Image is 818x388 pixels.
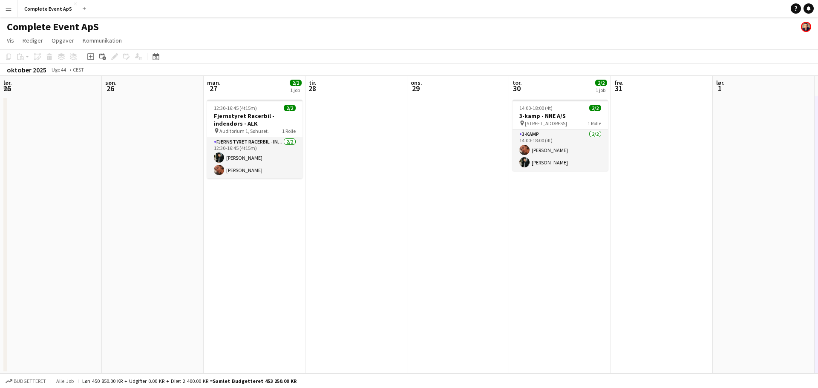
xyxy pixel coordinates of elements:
[19,35,46,46] a: Rediger
[595,80,607,86] span: 2/2
[79,35,125,46] a: Kommunikation
[513,79,522,86] span: tor.
[715,83,725,93] span: 1
[104,83,117,93] span: 26
[2,83,12,93] span: 25
[589,105,601,111] span: 2/2
[513,129,608,171] app-card-role: 3-kamp2/214:00-18:00 (4t)[PERSON_NAME][PERSON_NAME]
[83,37,122,44] span: Kommunikation
[3,79,12,86] span: lør.
[716,79,725,86] span: lør.
[308,83,317,93] span: 28
[82,378,297,384] div: Løn 450 850.00 KR + Udgifter 0.00 KR + Diæt 2 400.00 KR =
[73,66,84,73] div: CEST
[7,66,46,74] div: oktober 2025
[206,83,221,93] span: 27
[613,83,624,93] span: 31
[4,377,47,386] button: Budgetteret
[519,105,553,111] span: 14:00-18:00 (4t)
[309,79,317,86] span: tir.
[23,37,43,44] span: Rediger
[290,80,302,86] span: 2/2
[207,79,221,86] span: man.
[409,83,422,93] span: 29
[411,79,422,86] span: ons.
[513,100,608,171] app-job-card: 14:00-18:00 (4t)2/23-kamp - NNE A/S [STREET_ADDRESS]1 Rolle3-kamp2/214:00-18:00 (4t)[PERSON_NAME]...
[801,22,811,32] app-user-avatar: Christian Brøckner
[219,128,269,134] span: Auditorium 1, Søhuset.
[48,66,69,73] span: Uge 44
[596,87,607,93] div: 1 job
[513,112,608,120] h3: 3-kamp - NNE A/S
[7,20,99,33] h1: Complete Event ApS
[511,83,522,93] span: 30
[614,79,624,86] span: fre.
[588,120,601,126] span: 1 Rolle
[105,79,117,86] span: søn.
[282,128,296,134] span: 1 Rolle
[52,37,74,44] span: Opgaver
[207,112,302,127] h3: Fjernstyret Racerbil - indendørs - ALK
[3,35,17,46] a: Vis
[284,105,296,111] span: 2/2
[214,105,257,111] span: 12:30-16:45 (4t15m)
[213,378,297,384] span: Samlet budgetteret 453 250.00 KR
[207,137,302,178] app-card-role: Fjernstyret Racerbil - indendørs2/212:30-16:45 (4t15m)[PERSON_NAME][PERSON_NAME]
[17,0,79,17] button: Complete Event ApS
[207,100,302,178] app-job-card: 12:30-16:45 (4t15m)2/2Fjernstyret Racerbil - indendørs - ALK Auditorium 1, Søhuset.1 RolleFjernst...
[14,378,46,384] span: Budgetteret
[290,87,301,93] div: 1 job
[525,120,567,126] span: [STREET_ADDRESS]
[48,35,78,46] a: Opgaver
[55,378,75,384] span: Alle job
[7,37,14,44] span: Vis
